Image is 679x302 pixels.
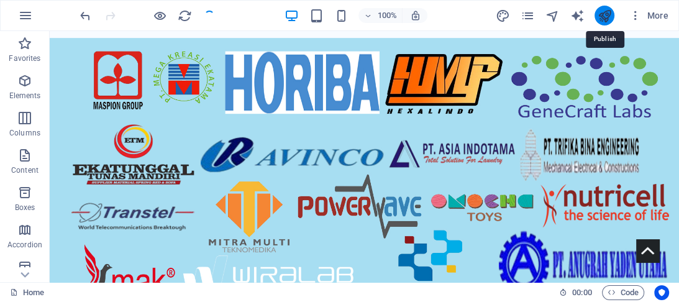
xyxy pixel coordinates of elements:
button: Usercentrics [654,285,669,300]
button: undo [78,8,93,23]
p: Content [11,165,39,175]
button: text_generator [570,8,585,23]
span: : [581,288,583,297]
h6: Session time [559,285,592,300]
button: navigator [545,8,560,23]
p: Boxes [15,203,35,213]
span: More [629,9,668,22]
button: publish [595,6,614,25]
button: Code [602,285,644,300]
i: Navigator [545,9,559,23]
i: Reload page [178,9,192,23]
i: AI Writer [570,9,584,23]
p: Elements [9,91,41,101]
h6: 100% [377,8,397,23]
span: Code [608,285,639,300]
button: More [624,6,673,25]
i: Design (Ctrl+Alt+Y) [495,9,509,23]
i: Undo: Change link (Ctrl+Z) [78,9,93,23]
button: pages [520,8,535,23]
button: reload [177,8,192,23]
p: Favorites [9,53,40,63]
span: 00 00 [572,285,591,300]
i: Pages (Ctrl+Alt+S) [520,9,534,23]
button: design [495,8,510,23]
i: On resize automatically adjust zoom level to fit chosen device. [409,10,421,21]
a: Click to cancel selection. Double-click to open Pages [10,285,44,300]
p: Columns [9,128,40,138]
button: 100% [358,8,403,23]
p: Accordion [7,240,42,250]
button: Click here to leave preview mode and continue editing [152,8,167,23]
